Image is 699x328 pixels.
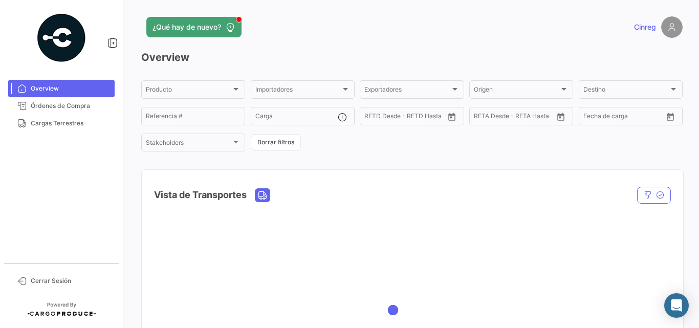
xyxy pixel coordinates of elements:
span: Exportadores [364,88,450,95]
input: Hasta [390,114,428,121]
a: Cargas Terrestres [8,115,115,132]
button: Open calendar [444,109,460,124]
a: Overview [8,80,115,97]
img: placeholder-user.png [661,16,683,38]
input: Hasta [499,114,537,121]
input: Hasta [609,114,647,121]
input: Desde [364,114,383,121]
span: Importadores [255,88,341,95]
span: Origen [474,88,559,95]
span: Órdenes de Compra [31,101,111,111]
input: Desde [474,114,492,121]
h4: Vista de Transportes [154,188,247,202]
a: Órdenes de Compra [8,97,115,115]
button: Open calendar [663,109,678,124]
span: ¿Qué hay de nuevo? [152,22,221,32]
span: Cerrar Sesión [31,276,111,286]
span: Cargas Terrestres [31,119,111,128]
img: powered-by.png [36,12,87,63]
span: Destino [583,88,669,95]
span: Cinreg [634,22,656,32]
h3: Overview [141,50,683,64]
input: Desde [583,114,602,121]
div: Abrir Intercom Messenger [664,293,689,318]
button: ¿Qué hay de nuevo? [146,17,242,37]
button: Land [255,189,270,202]
button: Open calendar [553,109,569,124]
span: Producto [146,88,231,95]
span: Stakeholders [146,141,231,148]
span: Overview [31,84,111,93]
button: Borrar filtros [251,134,301,151]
